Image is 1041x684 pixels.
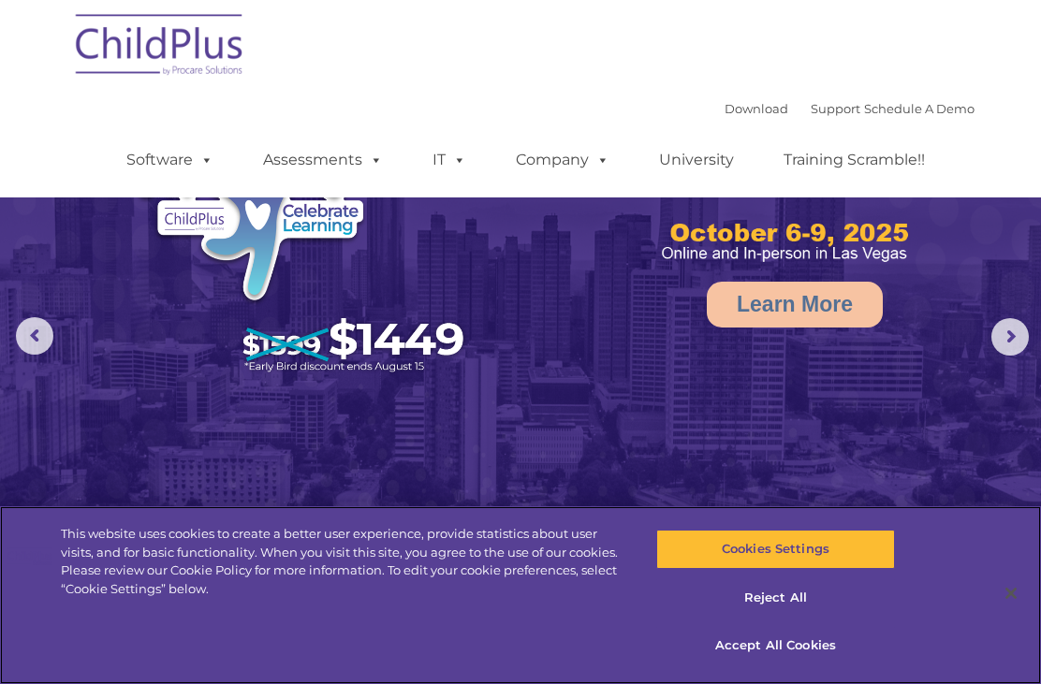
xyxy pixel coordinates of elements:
font: | [725,101,975,116]
a: Training Scramble!! [765,141,944,179]
button: Reject All [656,578,896,618]
button: Accept All Cookies [656,626,896,665]
button: Cookies Settings [656,530,896,569]
a: Company [497,141,628,179]
a: Schedule A Demo [864,101,975,116]
a: Download [725,101,788,116]
a: Assessments [244,141,402,179]
a: Learn More [707,282,883,327]
a: Support [811,101,860,116]
button: Close [990,573,1032,614]
a: IT [414,141,485,179]
a: University [640,141,753,179]
img: ChildPlus by Procare Solutions [66,1,254,95]
div: This website uses cookies to create a better user experience, provide statistics about user visit... [61,525,624,598]
a: Software [108,141,232,179]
